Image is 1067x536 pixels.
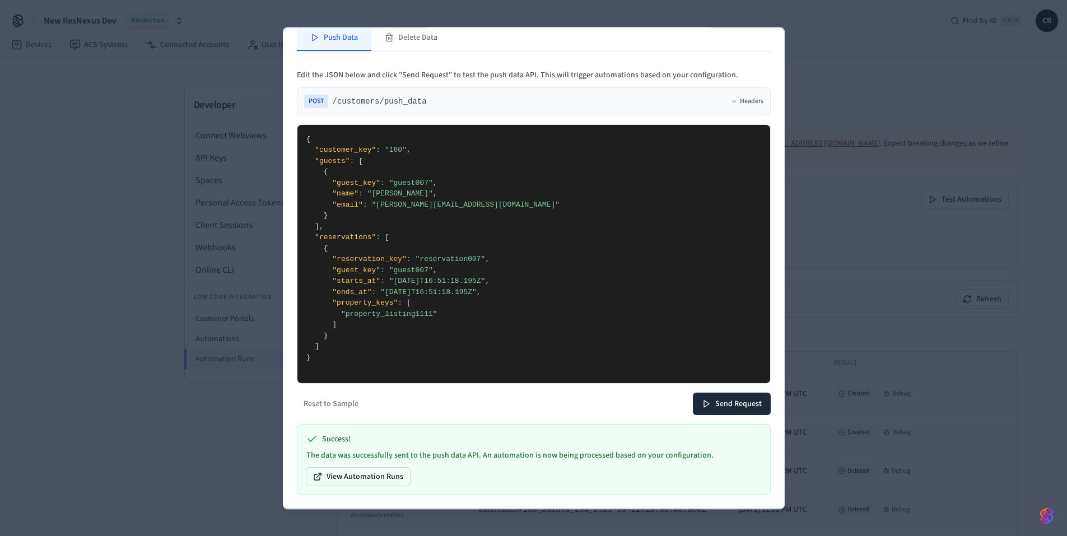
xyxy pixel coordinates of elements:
span: Success! [322,434,351,445]
span: /customers/push_data [333,96,427,107]
button: Reset to Sample [297,395,365,413]
button: Send Request [693,393,771,415]
button: View Automation Runs [306,468,410,486]
img: SeamLogoGradient.69752ec5.svg [1040,507,1054,525]
button: Headers [731,97,763,106]
p: Edit the JSON below and click "Send Request" to test the push data API. This will trigger automat... [297,69,771,81]
button: Delete Data [371,25,451,51]
button: Push Data [297,25,371,51]
p: The data was successfully sent to the push data API. An automation is now being processed based o... [306,450,761,461]
span: POST [304,95,328,108]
